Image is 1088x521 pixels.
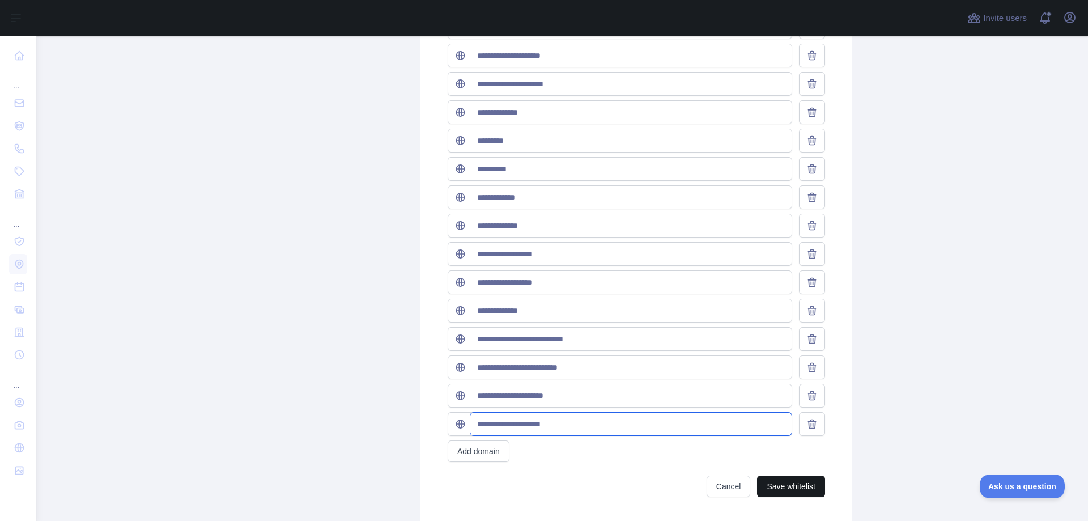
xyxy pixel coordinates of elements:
button: Save whitelist [757,476,825,497]
div: ... [9,206,27,229]
button: Add domain [448,440,509,462]
span: Invite users [983,12,1027,25]
div: ... [9,367,27,390]
button: Invite users [965,9,1029,27]
button: Cancel [707,476,751,497]
div: ... [9,68,27,91]
iframe: Toggle Customer Support [980,475,1065,498]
